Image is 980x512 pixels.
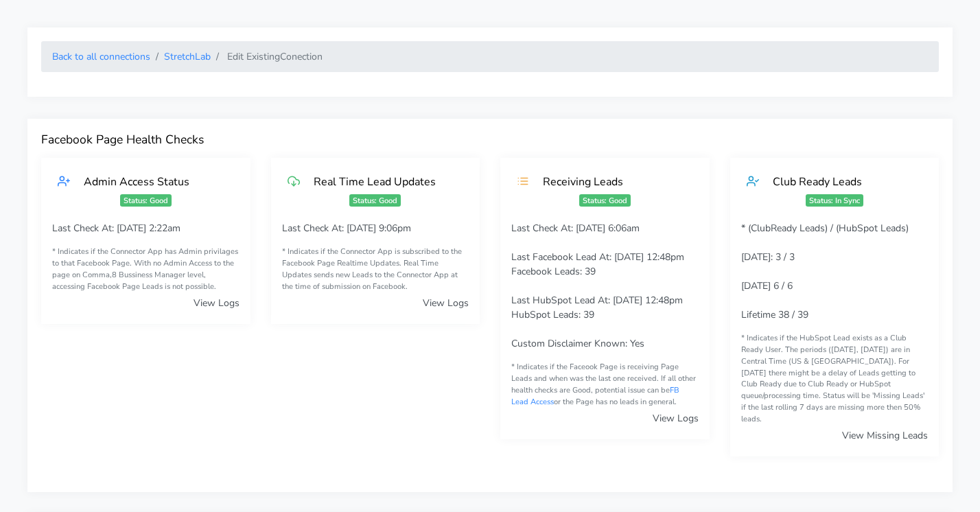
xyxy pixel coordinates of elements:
[511,308,594,321] span: HubSpot Leads: 39
[511,362,696,406] span: * Indicates if the Faceook Page is receiving Page Leads and when was the last one received. If al...
[120,194,172,207] span: Status: Good
[194,296,240,310] a: View Logs
[579,194,631,207] span: Status: Good
[511,294,683,307] span: Last HubSpot Lead At: [DATE] 12:48pm
[41,132,939,147] h4: Facebook Page Health Checks
[511,251,684,264] span: Last Facebook Lead At: [DATE] 12:48pm
[41,41,939,72] nav: breadcrumb
[759,174,923,189] div: Club Ready Leads
[842,429,928,442] a: View Missing Leads
[164,50,211,63] a: StretchLab
[52,50,150,63] a: Back to all connections
[741,308,808,321] span: Lifetime 38 / 39
[70,174,234,189] div: Admin Access Status
[423,296,469,310] a: View Logs
[741,222,909,235] span: * (ClubReady Leads) / (HubSpot Leads)
[349,194,401,207] span: Status: Good
[211,49,323,64] li: Edit Existing Conection
[511,385,679,407] a: FB Lead Access
[300,174,464,189] div: Real Time Lead Updates
[52,246,240,292] small: * Indicates if the Connector App has Admin privilages to that Facebook Page. With no Admin Access...
[282,221,469,235] p: Last Check At: [DATE] 9:06pm
[741,251,795,264] span: [DATE]: 3 / 3
[511,222,640,235] span: Last Check At: [DATE] 6:06am
[806,194,863,207] span: Status: In Sync
[511,265,596,278] span: Facebook Leads: 39
[741,333,924,424] span: * Indicates if the HubSpot Lead exists as a Club Ready User. The periods ([DATE], [DATE]) are in ...
[529,174,693,189] div: Receiving Leads
[741,279,793,292] span: [DATE] 6 / 6
[511,337,644,350] span: Custom Disclaimer Known: Yes
[52,221,240,235] p: Last Check At: [DATE] 2:22am
[653,412,699,425] a: View Logs
[282,246,469,292] small: * Indicates if the Connector App is subscribed to the Facebook Page Realtime Updates. Real Time U...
